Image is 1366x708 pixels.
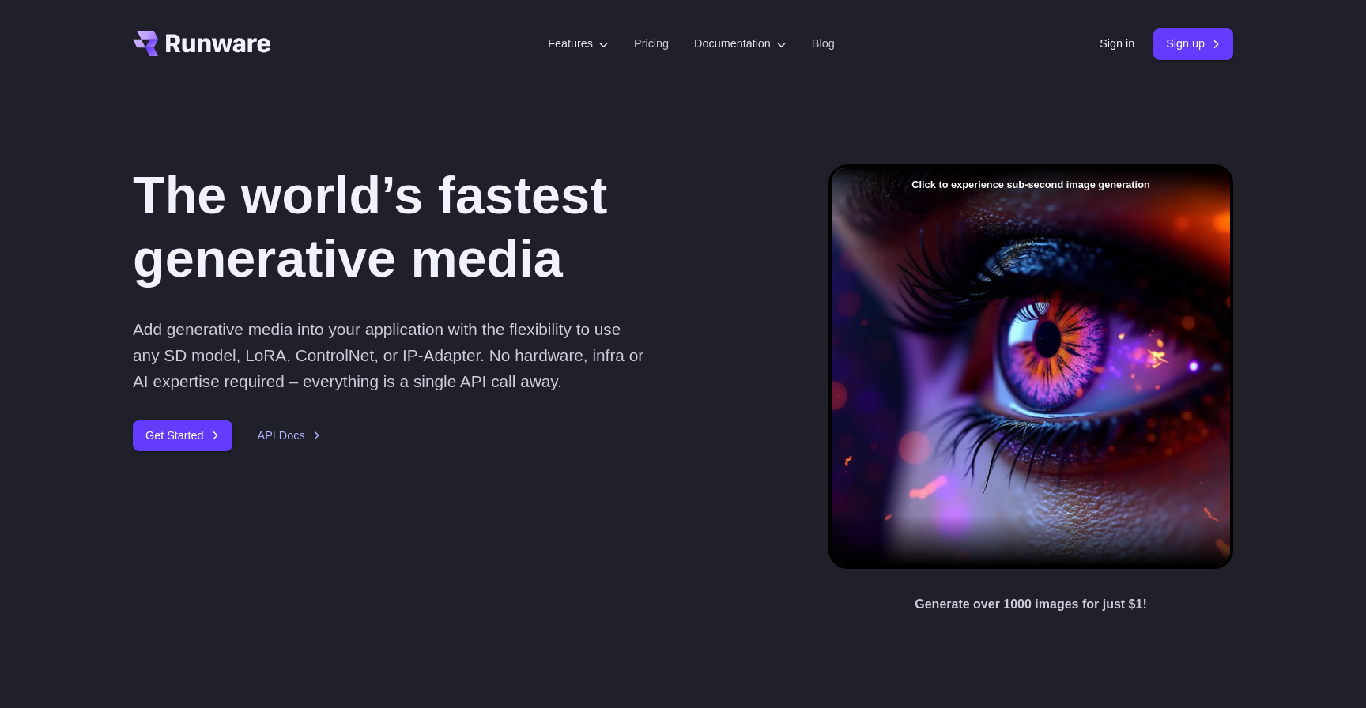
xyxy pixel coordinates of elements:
a: Blog [812,35,835,53]
p: Add generative media into your application with the flexibility to use any SD model, LoRA, Contro... [133,316,649,395]
a: Sign up [1153,28,1233,59]
label: Features [548,35,609,53]
p: Generate over 1000 images for just $1! [915,594,1146,615]
a: Sign in [1100,35,1134,53]
h1: The world’s fastest generative media [133,164,778,291]
a: Get Started [133,420,232,451]
a: Go to / [133,31,270,56]
label: Documentation [694,35,787,53]
a: Pricing [634,35,669,53]
a: API Docs [258,427,321,445]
